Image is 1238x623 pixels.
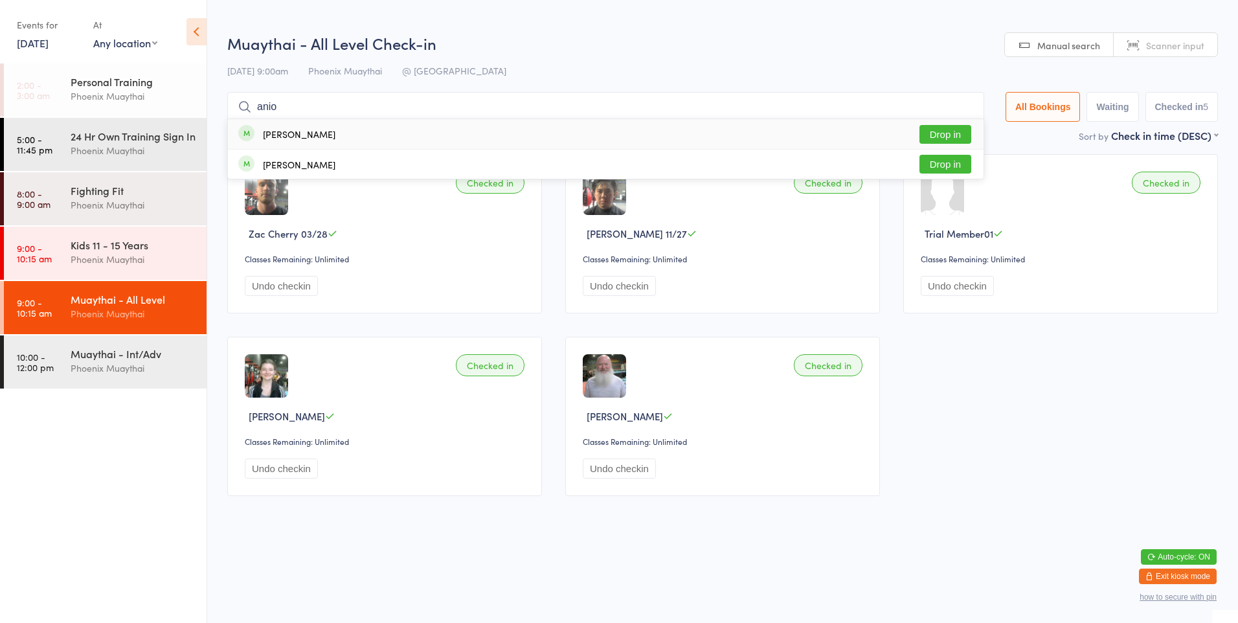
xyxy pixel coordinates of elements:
[921,276,994,296] button: Undo checkin
[4,227,207,280] a: 9:00 -10:15 amKids 11 - 15 YearsPhoenix Muaythai
[71,252,196,267] div: Phoenix Muaythai
[245,354,288,398] img: image1722653900.png
[93,14,157,36] div: At
[919,125,971,144] button: Drop in
[4,281,207,334] a: 9:00 -10:15 amMuaythai - All LevelPhoenix Muaythai
[1139,569,1217,584] button: Exit kiosk mode
[1141,549,1217,565] button: Auto-cycle: ON
[587,227,687,240] span: [PERSON_NAME] 11/27
[925,227,993,240] span: Trial Member01
[227,64,288,77] span: [DATE] 9:00am
[71,238,196,252] div: Kids 11 - 15 Years
[249,227,328,240] span: Zac Cherry 03/28
[17,243,52,264] time: 9:00 - 10:15 am
[587,409,663,423] span: [PERSON_NAME]
[71,74,196,89] div: Personal Training
[402,64,506,77] span: @ [GEOGRAPHIC_DATA]
[1037,39,1100,52] span: Manual search
[245,172,288,215] img: image1747904579.png
[17,14,80,36] div: Events for
[17,297,52,318] time: 9:00 - 10:15 am
[583,172,626,215] img: image1756895386.png
[71,361,196,376] div: Phoenix Muaythai
[245,253,528,264] div: Classes Remaining: Unlimited
[71,89,196,104] div: Phoenix Muaythai
[71,306,196,321] div: Phoenix Muaythai
[71,346,196,361] div: Muaythai - Int/Adv
[456,172,524,194] div: Checked in
[456,354,524,376] div: Checked in
[4,335,207,389] a: 10:00 -12:00 pmMuaythai - Int/AdvPhoenix Muaythai
[17,134,52,155] time: 5:00 - 11:45 pm
[263,129,335,139] div: [PERSON_NAME]
[227,32,1218,54] h2: Muaythai - All Level Check-in
[583,459,656,479] button: Undo checkin
[17,188,51,209] time: 8:00 - 9:00 am
[308,64,382,77] span: Phoenix Muaythai
[921,253,1204,264] div: Classes Remaining: Unlimited
[4,118,207,171] a: 5:00 -11:45 pm24 Hr Own Training Sign InPhoenix Muaythai
[1079,130,1109,142] label: Sort by
[583,354,626,398] img: image1722745998.png
[4,172,207,225] a: 8:00 -9:00 amFighting FitPhoenix Muaythai
[245,459,318,479] button: Undo checkin
[794,172,862,194] div: Checked in
[4,63,207,117] a: 2:00 -3:00 amPersonal TrainingPhoenix Muaythai
[227,92,984,122] input: Search
[794,354,862,376] div: Checked in
[1145,92,1219,122] button: Checked in5
[245,276,318,296] button: Undo checkin
[17,36,49,50] a: [DATE]
[919,155,971,174] button: Drop in
[1140,593,1217,602] button: how to secure with pin
[93,36,157,50] div: Any location
[71,183,196,198] div: Fighting Fit
[71,129,196,143] div: 24 Hr Own Training Sign In
[1086,92,1138,122] button: Waiting
[1006,92,1081,122] button: All Bookings
[17,80,50,100] time: 2:00 - 3:00 am
[1203,102,1208,112] div: 5
[71,198,196,212] div: Phoenix Muaythai
[71,143,196,158] div: Phoenix Muaythai
[249,409,325,423] span: [PERSON_NAME]
[1132,172,1200,194] div: Checked in
[583,253,866,264] div: Classes Remaining: Unlimited
[583,276,656,296] button: Undo checkin
[263,159,335,170] div: [PERSON_NAME]
[245,436,528,447] div: Classes Remaining: Unlimited
[583,436,866,447] div: Classes Remaining: Unlimited
[17,352,54,372] time: 10:00 - 12:00 pm
[1146,39,1204,52] span: Scanner input
[71,292,196,306] div: Muaythai - All Level
[1111,128,1218,142] div: Check in time (DESC)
